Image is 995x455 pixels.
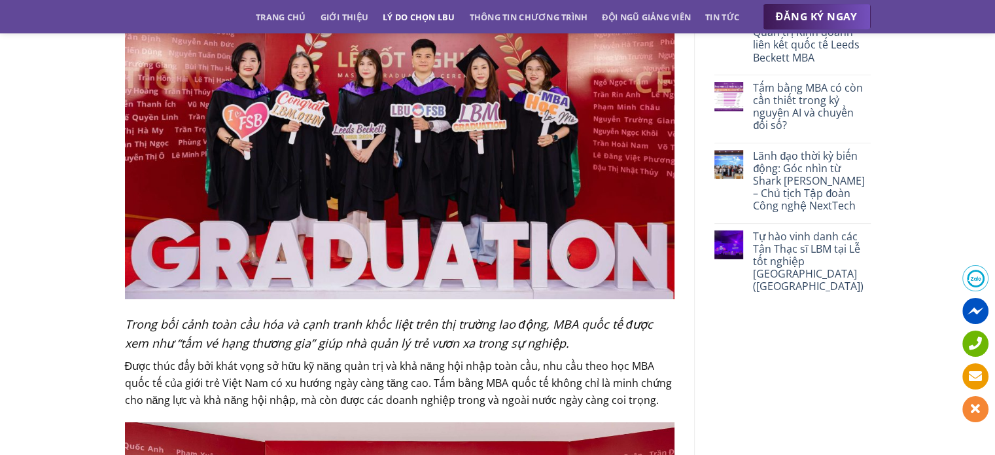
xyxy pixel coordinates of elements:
a: Tin tức [705,5,739,29]
a: ĐĂNG KÝ NGAY [763,4,871,30]
a: Lý do chọn LBU [383,5,455,29]
a: Trang chủ [256,5,305,29]
a: 6 lợi ích bền vững từ chương trình Thạc sĩ Quản trị Kinh doanh liên kết quốc tế Leeds Beckett MBA [753,1,870,64]
span: Được thúc đẩy bởi khát vọng sở hữu kỹ năng quản trị và khả năng hội nhập toàn cầu, nhu cầu theo h... [125,359,672,407]
a: Lãnh đạo thời kỳ biến động: Góc nhìn từ Shark [PERSON_NAME] – Chủ tịch Tập đoàn Công nghệ NextTech [753,150,870,213]
span: Trong bối cảnh toàn cầu hóa và cạnh tranh khốc liệt trên thị trường lao động, MBA quốc tế được xe... [125,316,653,351]
span: ĐĂNG KÝ NGAY [776,9,858,25]
a: Tấm bằng MBA có còn cần thiết trong kỷ nguyên AI và chuyển đổi số? [753,82,870,132]
a: Tự hào vinh danh các Tân Thạc sĩ LBM tại Lễ tốt nghiệp [GEOGRAPHIC_DATA] ([GEOGRAPHIC_DATA]) [753,230,870,293]
a: Đội ngũ giảng viên [602,5,691,29]
a: Thông tin chương trình [470,5,588,29]
a: Giới thiệu [320,5,368,29]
